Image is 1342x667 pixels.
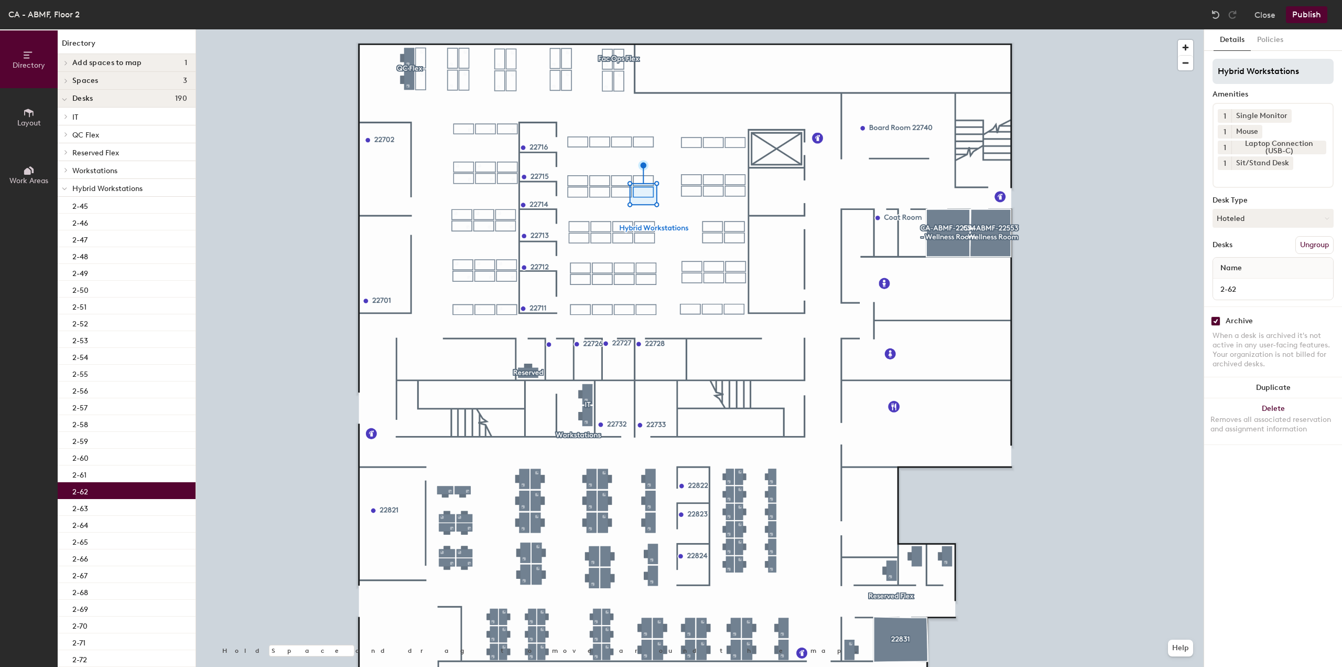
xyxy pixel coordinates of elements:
p: 2-63 [72,501,88,513]
button: DeleteRemoves all associated reservation and assignment information [1204,398,1342,444]
span: IT [72,113,78,122]
span: Work Areas [9,176,48,185]
p: 2-67 [72,568,88,580]
p: 2-60 [72,451,89,463]
button: Hoteled [1213,209,1334,228]
p: 2-71 [72,636,85,648]
button: Help [1168,640,1193,657]
span: 1 [1224,158,1226,169]
span: Hybrid Workstations [72,184,143,193]
p: 2-57 [72,400,88,412]
p: 2-45 [72,199,88,211]
div: Archive [1226,317,1253,325]
p: 2-49 [72,266,88,278]
p: 2-47 [72,232,88,245]
button: Publish [1286,6,1327,23]
button: 1 [1218,109,1231,123]
span: 3 [183,77,187,85]
span: 190 [175,94,187,103]
span: Add spaces to map [72,59,142,67]
p: 2-48 [72,249,88,261]
p: 2-59 [72,434,88,446]
div: When a desk is archived it's not active in any user-facing features. Your organization is not bil... [1213,331,1334,369]
div: Desks [1213,241,1232,249]
span: Reserved Flex [72,149,119,157]
p: 2-62 [72,484,88,496]
span: Desks [72,94,93,103]
p: 2-65 [72,535,88,547]
span: 1 [185,59,187,67]
h1: Directory [58,38,196,54]
div: Amenities [1213,90,1334,99]
p: 2-70 [72,619,88,631]
div: Removes all associated reservation and assignment information [1210,415,1336,434]
button: Details [1214,29,1251,51]
span: Spaces [72,77,99,85]
p: 2-56 [72,384,88,396]
p: 2-50 [72,283,89,295]
input: Unnamed desk [1215,282,1331,297]
div: CA - ABMF, Floor 2 [8,8,80,21]
span: 1 [1224,111,1226,122]
p: 2-51 [72,300,86,312]
span: Directory [13,61,45,70]
p: 2-72 [72,652,87,664]
p: 2-54 [72,350,88,362]
div: Sit/Stand Desk [1231,156,1293,170]
span: Name [1215,259,1247,278]
button: 1 [1218,141,1231,154]
p: 2-55 [72,367,88,379]
span: QC Flex [72,131,99,140]
p: 2-66 [72,552,88,564]
span: 1 [1224,126,1226,137]
div: Single Monitor [1231,109,1292,123]
div: Laptop Connection (USB-C) [1231,141,1326,154]
button: 1 [1218,125,1231,139]
div: Desk Type [1213,196,1334,205]
button: Policies [1251,29,1290,51]
p: 2-68 [72,585,88,597]
img: Redo [1227,9,1238,20]
p: 2-52 [72,316,88,329]
img: Undo [1210,9,1221,20]
button: Duplicate [1204,377,1342,398]
button: Ungroup [1295,236,1334,254]
span: 1 [1224,142,1226,153]
button: Close [1254,6,1275,23]
button: 1 [1218,156,1231,170]
span: Layout [17,119,41,128]
p: 2-64 [72,518,88,530]
span: Workstations [72,166,117,175]
p: 2-61 [72,468,86,480]
p: 2-58 [72,417,88,429]
div: Mouse [1231,125,1262,139]
p: 2-53 [72,333,88,345]
p: 2-69 [72,602,88,614]
p: 2-46 [72,216,88,228]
